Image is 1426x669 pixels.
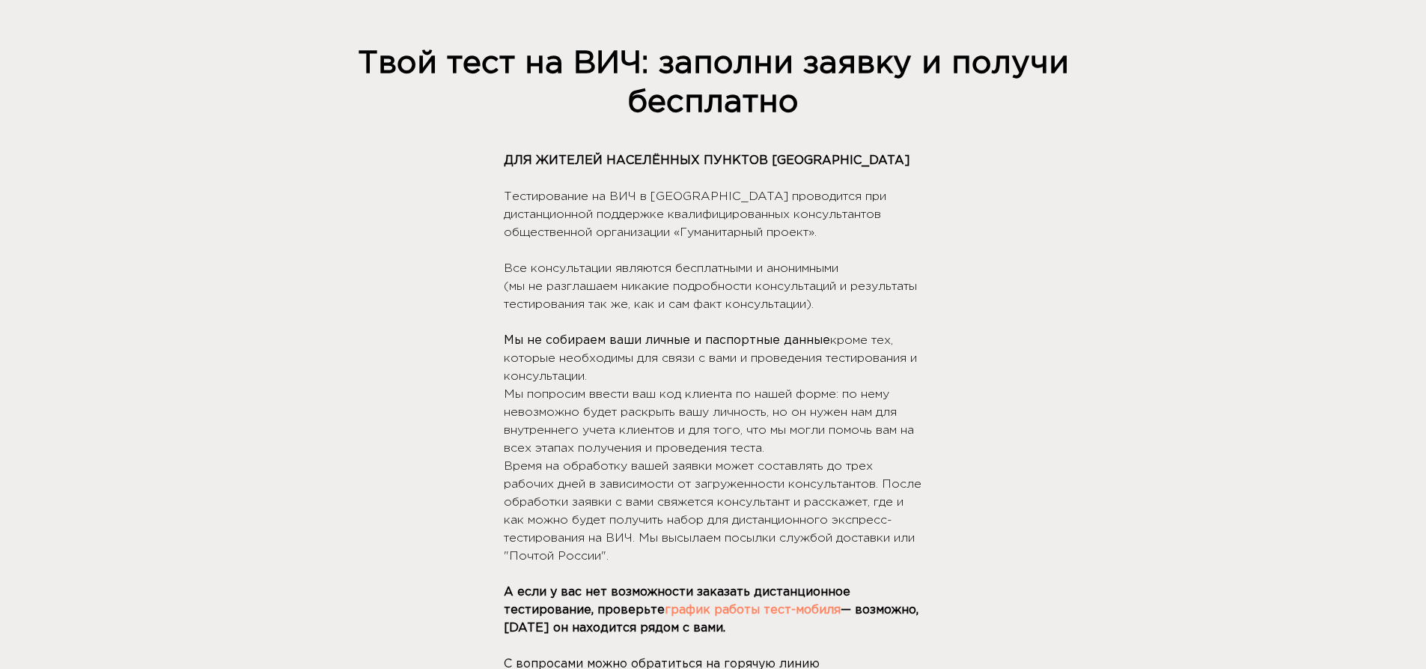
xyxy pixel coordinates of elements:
[665,605,841,616] a: график работы тест-мобиля
[504,155,910,166] strong: ДЛЯ ЖИТЕЛЕЙ НАСЕЛЁННЫХ ПУНКТОВ [GEOGRAPHIC_DATA]
[504,587,918,634] strong: А если у вас нет возможности заказать дистанционное тестирование, проверьте — возможно, [DATE] он...
[504,335,830,346] span: Мы не собираем ваши личные и паспортные данные
[279,45,1148,122] div: Твой тест на ВИЧ: заполни заявку и получи бесплатно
